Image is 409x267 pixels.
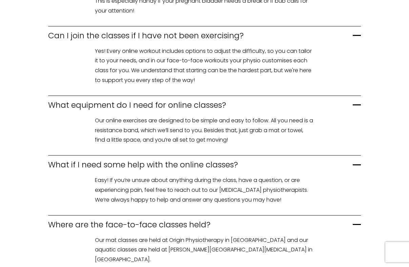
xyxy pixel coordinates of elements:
[48,99,353,111] span: What equipment do I need for online classes?
[95,235,314,265] p: Our mat classes are held at Origin Physiotherapy in [GEOGRAPHIC_DATA] and our aquatic classes are...
[95,176,314,205] p: Easy! If you’re unsure about anything during the class, have a question, or are experiencing pain...
[48,30,353,41] span: Can I join the classes if I have not been exercising?
[48,116,361,155] div: What equipment do I need for online classes?
[48,96,361,116] button: What equipment do I need for online classes?
[48,156,361,176] button: What if I need some help with the online classes?
[95,116,314,145] p: Our online exercises are designed to be simple and easy to follow. All you need is a resistance b...
[48,215,361,235] button: Where are the face-to-face classes held?
[48,176,361,215] div: What if I need some help with the online classes?
[48,46,361,96] div: Can I join the classes if I have not been exercising?
[95,46,314,85] p: Yes! Every online workout includes options to adjust the difficulty, so you can tailor it to your...
[48,26,361,46] button: Can I join the classes if I have not been exercising?
[48,159,353,170] span: What if I need some help with the online classes?
[48,219,353,230] span: Where are the face-to-face classes held?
